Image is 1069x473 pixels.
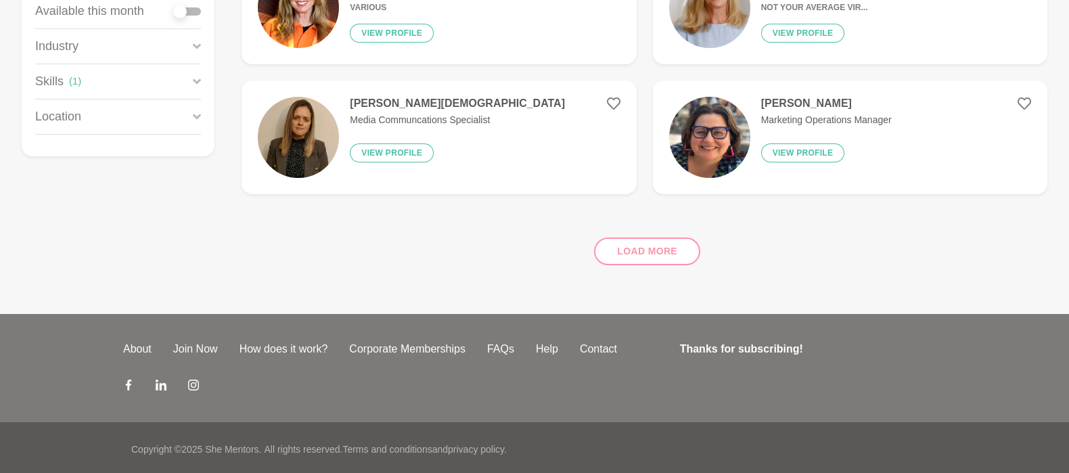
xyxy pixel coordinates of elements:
button: View profile [350,143,434,162]
a: privacy policy [448,444,504,455]
a: LinkedIn [156,379,166,395]
h4: Thanks for subscribing! [680,341,938,357]
a: Terms and conditions [342,444,432,455]
button: View profile [761,24,845,43]
p: Location [35,108,81,126]
a: Contact [569,341,628,357]
div: ( 1 ) [69,74,81,89]
a: [PERSON_NAME]Marketing Operations ManagerView profile [653,81,1047,194]
a: Join Now [162,341,229,357]
a: Help [525,341,569,357]
p: Copyright © 2025 She Mentors . [131,443,261,457]
p: Industry [35,37,78,55]
img: 1da1c64a172c8c52f294841c71011d56f296a5df-1470x1448.jpg [669,97,750,178]
img: 523b430585f4bfa20593dcc30ed857ebd7cb188a-800x800.jpg [258,97,339,178]
a: FAQs [476,341,525,357]
a: About [112,341,162,357]
p: Media Communcations Specialist [350,113,565,127]
h4: [PERSON_NAME] [761,97,892,110]
p: All rights reserved. and . [264,443,506,457]
button: View profile [350,24,434,43]
p: Marketing Operations Manager [761,113,892,127]
h4: [PERSON_NAME][DEMOGRAPHIC_DATA] [350,97,565,110]
h6: Various [350,3,561,13]
h6: Not Your Average Vir... [761,3,868,13]
a: Facebook [123,379,134,395]
a: [PERSON_NAME][DEMOGRAPHIC_DATA]Media Communcations SpecialistView profile [242,81,636,194]
a: Instagram [188,379,199,395]
a: How does it work? [229,341,339,357]
p: Skills [35,72,64,91]
button: View profile [761,143,845,162]
a: Corporate Memberships [338,341,476,357]
p: Available this month [35,2,144,20]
